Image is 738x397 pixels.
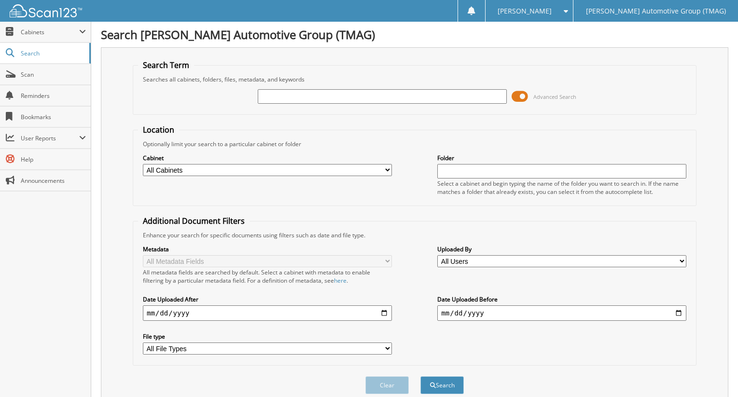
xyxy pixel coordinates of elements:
[420,376,464,394] button: Search
[21,70,86,79] span: Scan
[21,49,84,57] span: Search
[437,295,686,303] label: Date Uploaded Before
[21,177,86,185] span: Announcements
[334,276,347,285] a: here
[21,155,86,164] span: Help
[138,216,250,226] legend: Additional Document Filters
[138,231,691,239] div: Enhance your search for specific documents using filters such as date and file type.
[143,295,392,303] label: Date Uploaded After
[533,93,576,100] span: Advanced Search
[21,92,86,100] span: Reminders
[143,332,392,341] label: File type
[138,75,691,83] div: Searches all cabinets, folders, files, metadata, and keywords
[586,8,726,14] span: [PERSON_NAME] Automotive Group (TMAG)
[138,60,194,70] legend: Search Term
[21,113,86,121] span: Bookmarks
[143,245,392,253] label: Metadata
[143,154,392,162] label: Cabinet
[21,134,79,142] span: User Reports
[437,305,686,321] input: end
[138,140,691,148] div: Optionally limit your search to a particular cabinet or folder
[437,154,686,162] label: Folder
[10,4,82,17] img: scan123-logo-white.svg
[143,305,392,321] input: start
[21,28,79,36] span: Cabinets
[143,268,392,285] div: All metadata fields are searched by default. Select a cabinet with metadata to enable filtering b...
[498,8,552,14] span: [PERSON_NAME]
[138,124,179,135] legend: Location
[437,245,686,253] label: Uploaded By
[437,179,686,196] div: Select a cabinet and begin typing the name of the folder you want to search in. If the name match...
[365,376,409,394] button: Clear
[101,27,728,42] h1: Search [PERSON_NAME] Automotive Group (TMAG)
